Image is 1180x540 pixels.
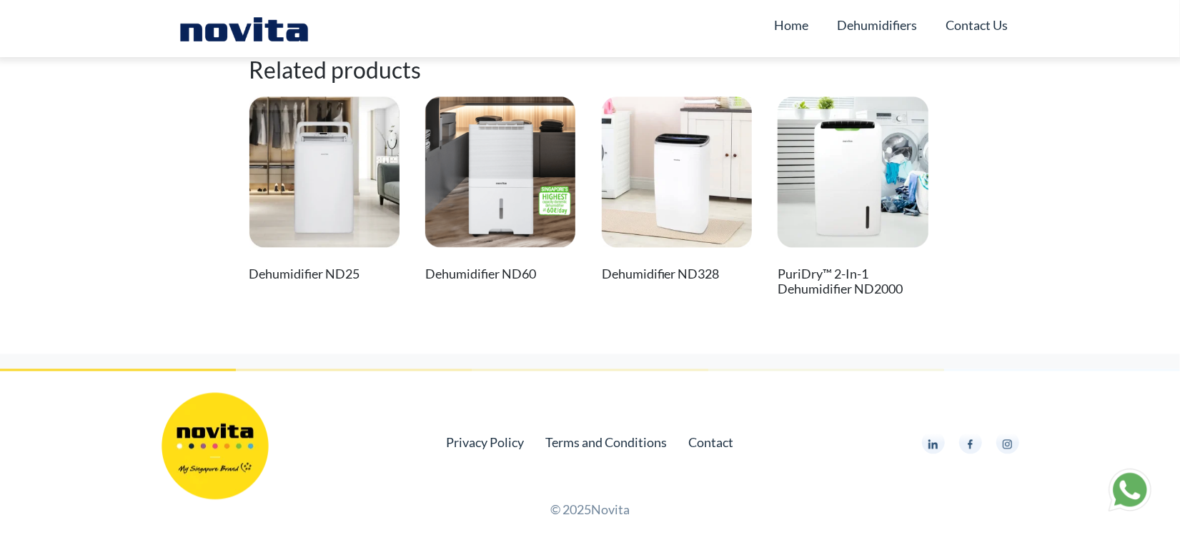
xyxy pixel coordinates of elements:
[162,499,1019,519] p: © 2025
[946,11,1008,39] a: Contact Us
[249,56,931,91] h2: Related products
[689,432,734,452] a: Contact
[249,96,400,288] a: Dehumidifier ND25
[591,501,630,517] a: Novita
[602,96,752,288] a: Dehumidifier ND328
[447,432,525,452] a: Privacy Policy
[778,96,928,304] a: PuriDry™ 2-In-1 Dehumidifier ND2000
[425,260,575,289] h2: Dehumidifier ND60
[546,432,668,452] a: Terms and Conditions
[249,260,400,289] h2: Dehumidifier ND25
[778,260,928,304] h2: PuriDry™ 2-In-1 Dehumidifier ND2000
[172,14,316,43] img: Novita
[838,11,918,39] a: Dehumidifiers
[775,11,809,39] a: Home
[425,96,575,288] a: Dehumidifier ND60
[602,260,752,289] h2: Dehumidifier ND328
